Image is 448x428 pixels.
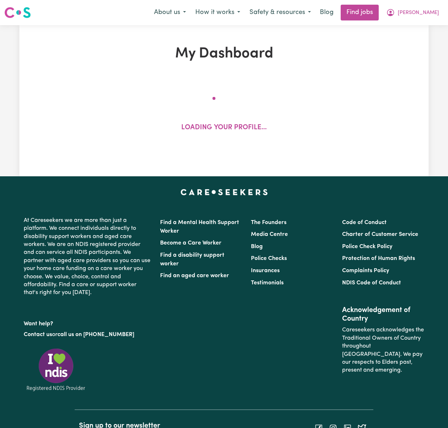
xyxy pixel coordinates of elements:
a: Find a disability support worker [160,252,224,267]
h1: My Dashboard [92,45,356,62]
p: or [24,328,151,341]
a: Charter of Customer Service [342,232,418,237]
p: Loading your profile... [181,123,267,133]
a: The Founders [251,220,286,225]
p: Careseekers acknowledges the Traditional Owners of Country throughout [GEOGRAPHIC_DATA]. We pay o... [342,323,424,377]
img: Registered NDIS provider [24,347,88,392]
a: Testimonials [251,280,284,286]
a: Find a Mental Health Support Worker [160,220,239,234]
p: At Careseekers we are more than just a platform. We connect individuals directly to disability su... [24,214,151,300]
a: Police Check Policy [342,244,392,250]
a: Careseekers logo [4,4,31,21]
a: Police Checks [251,256,287,261]
a: Contact us [24,332,52,338]
a: Blog [316,5,338,20]
img: Careseekers logo [4,6,31,19]
a: NDIS Code of Conduct [342,280,401,286]
a: Protection of Human Rights [342,256,415,261]
a: Find jobs [341,5,379,20]
a: Complaints Policy [342,268,389,274]
button: How it works [191,5,245,20]
a: Careseekers home page [181,189,268,195]
a: Become a Care Worker [160,240,221,246]
h2: Acknowledgement of Country [342,306,424,323]
a: Code of Conduct [342,220,387,225]
button: My Account [382,5,444,20]
button: About us [149,5,191,20]
a: Insurances [251,268,280,274]
span: [PERSON_NAME] [398,9,439,17]
a: call us on [PHONE_NUMBER] [57,332,134,338]
button: Safety & resources [245,5,316,20]
a: Find an aged care worker [160,273,229,279]
a: Blog [251,244,263,250]
a: Media Centre [251,232,288,237]
p: Want help? [24,317,151,328]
